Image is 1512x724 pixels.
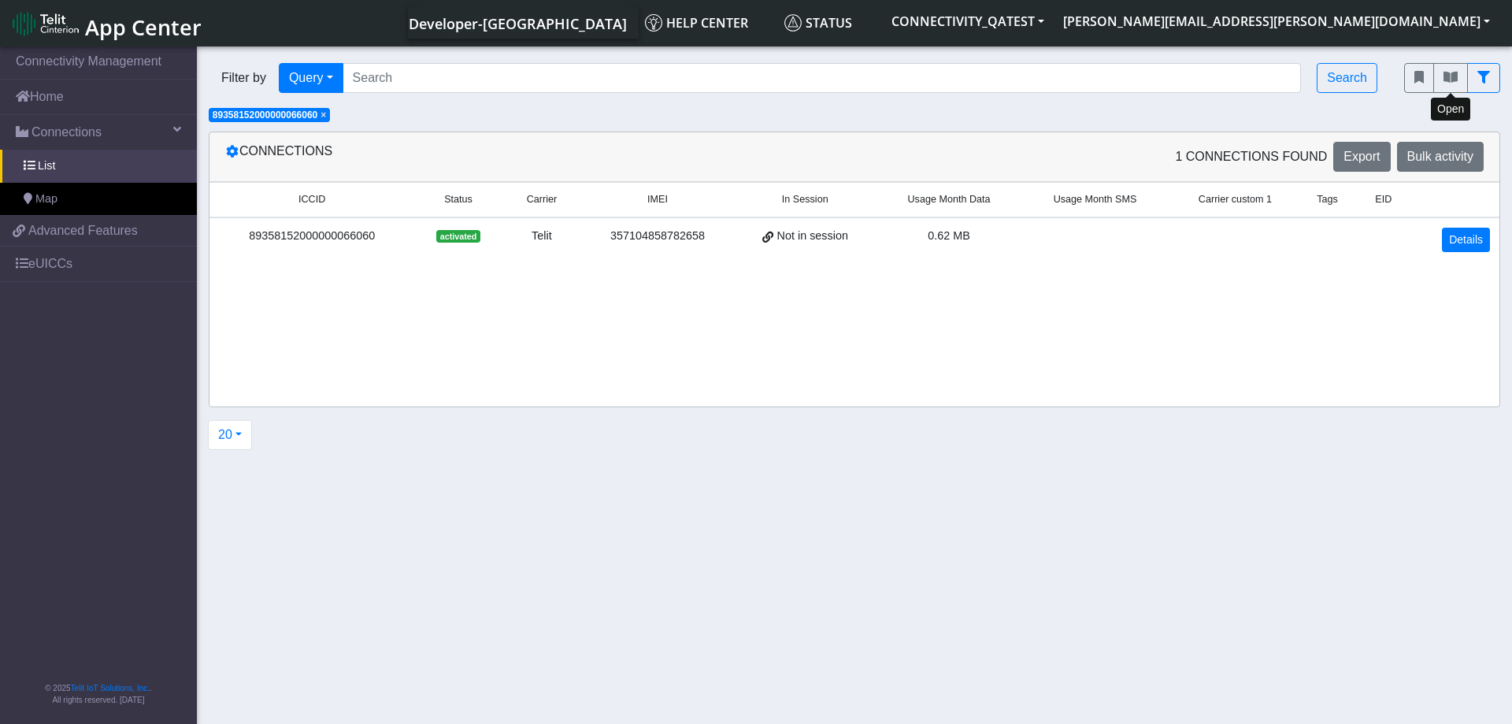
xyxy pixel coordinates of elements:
span: App Center [85,13,202,42]
button: 20 [208,420,252,450]
button: Export [1333,142,1390,172]
span: Carrier [527,192,557,207]
span: Developer-[GEOGRAPHIC_DATA] [409,14,627,33]
img: logo-telit-cinterion-gw-new.png [13,11,79,36]
button: Query [279,63,343,93]
span: Advanced Features [28,221,138,240]
span: ICCID [298,192,325,207]
img: knowledge.svg [645,14,662,32]
span: In Session [782,192,828,207]
a: Help center [639,7,778,39]
span: Connections [31,123,102,142]
div: Open [1431,98,1470,121]
span: EID [1375,192,1392,207]
span: Export [1343,150,1380,163]
span: Carrier custom 1 [1199,192,1272,207]
span: 0.62 MB [928,229,970,242]
span: Status [444,192,472,207]
span: Bulk activity [1407,150,1473,163]
span: Map [35,191,57,208]
span: Status [784,14,852,32]
img: status.svg [784,14,802,32]
span: Usage Month Data [907,192,990,207]
a: Telit IoT Solutions, Inc. [71,684,150,692]
span: Tags [1317,192,1338,207]
input: Search... [343,63,1302,93]
span: 1 Connections found [1175,147,1327,166]
span: IMEI [647,192,668,207]
button: [PERSON_NAME][EMAIL_ADDRESS][PERSON_NAME][DOMAIN_NAME] [1054,7,1499,35]
a: Details [1442,228,1490,252]
span: Help center [645,14,748,32]
a: App Center [13,6,199,40]
div: Telit [512,228,572,245]
span: Not in session [777,228,848,245]
a: Your current platform instance [408,7,626,39]
div: fitlers menu [1404,63,1500,93]
span: Filter by [209,69,279,87]
div: Connections [213,142,854,172]
button: Close [321,110,326,120]
button: Bulk activity [1397,142,1484,172]
span: Usage Month SMS [1054,192,1137,207]
a: Status [778,7,882,39]
span: activated [436,230,480,243]
button: CONNECTIVITY_QATEST [882,7,1054,35]
span: × [321,110,326,121]
div: 357104858782658 [591,228,724,245]
span: 89358152000000066060 [213,110,317,121]
button: Search [1317,63,1377,93]
span: List [38,158,55,175]
div: 89358152000000066060 [219,228,405,245]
